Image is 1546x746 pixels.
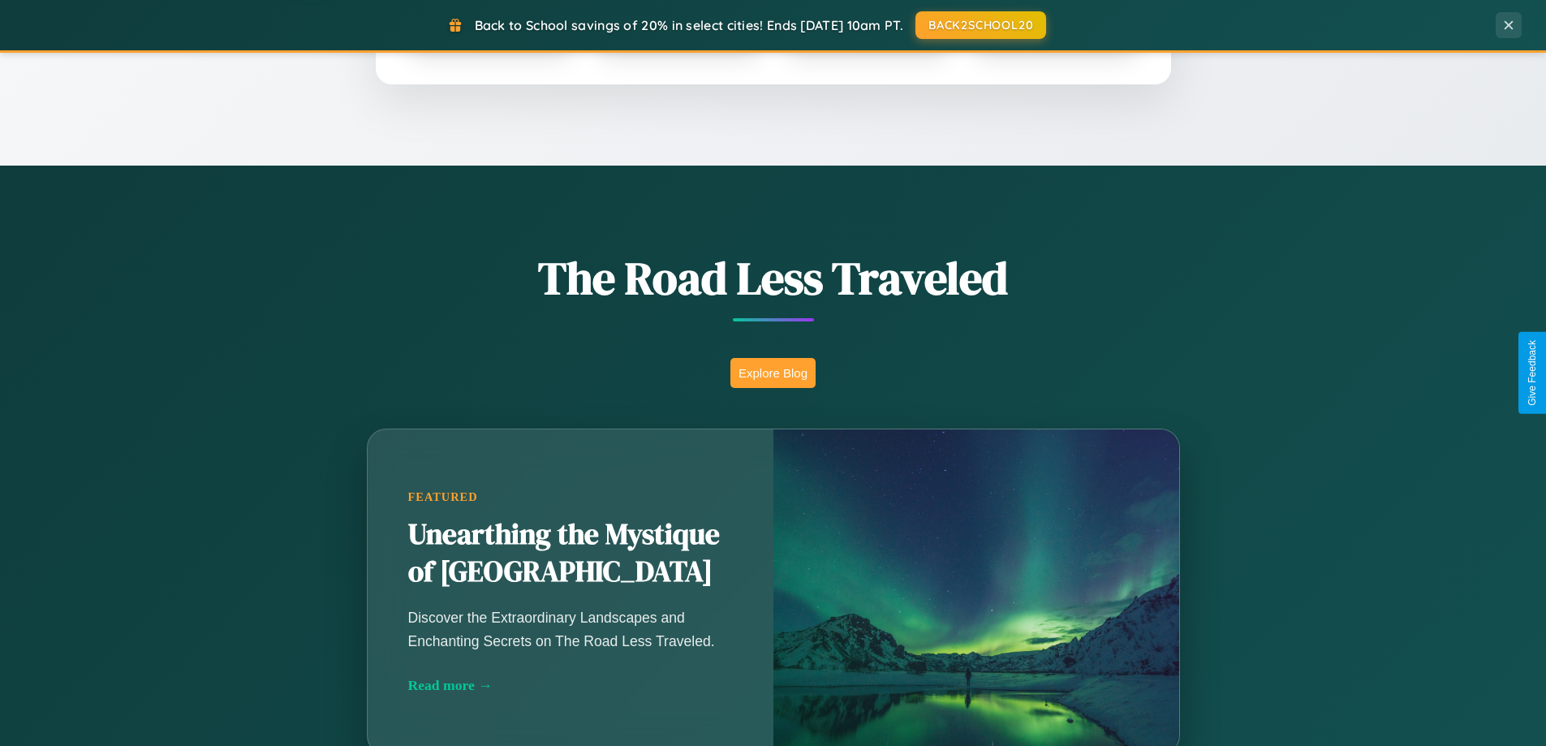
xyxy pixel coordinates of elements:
[730,358,816,388] button: Explore Blog
[408,606,733,652] p: Discover the Extraordinary Landscapes and Enchanting Secrets on The Road Less Traveled.
[408,516,733,591] h2: Unearthing the Mystique of [GEOGRAPHIC_DATA]
[1527,340,1538,406] div: Give Feedback
[915,11,1046,39] button: BACK2SCHOOL20
[408,490,733,504] div: Featured
[286,247,1260,309] h1: The Road Less Traveled
[475,17,903,33] span: Back to School savings of 20% in select cities! Ends [DATE] 10am PT.
[408,677,733,694] div: Read more →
